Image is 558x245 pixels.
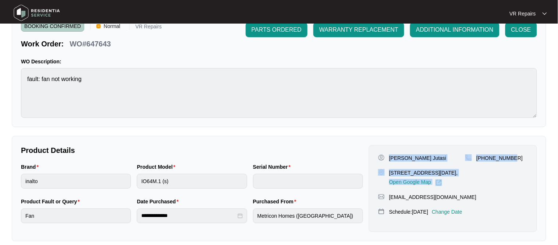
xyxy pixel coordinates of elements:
[313,22,404,37] button: WARRANTY REPLACEMENT
[378,154,385,161] img: user-pin
[21,68,537,118] textarea: fault: fan not working
[509,10,536,17] p: VR Repairs
[378,169,385,176] img: map-pin
[21,163,42,171] label: Brand
[319,25,398,34] span: WARRANTY REPLACEMENT
[253,209,363,223] input: Purchased From
[11,2,63,24] img: residentia service logo
[101,21,123,32] span: Normal
[21,174,131,189] input: Brand
[378,193,385,200] img: map-pin
[137,163,178,171] label: Product Model
[389,169,458,176] p: [STREET_ADDRESS][DATE],
[389,193,476,201] p: [EMAIL_ADDRESS][DOMAIN_NAME]
[253,174,363,189] input: Serial Number
[416,25,494,34] span: ADDITIONAL INFORMATION
[21,145,363,155] p: Product Details
[410,22,500,37] button: ADDITIONAL INFORMATION
[476,154,523,162] p: [PHONE_NUMBER]
[389,179,442,186] a: Open Google Map
[511,25,531,34] span: CLOSE
[21,39,64,49] p: Work Order:
[253,198,299,205] label: Purchased From
[389,208,428,216] p: Schedule: [DATE]
[432,208,462,216] p: Change Date
[21,209,131,223] input: Product Fault or Query
[436,179,442,186] img: Link-External
[543,12,547,15] img: dropdown arrow
[137,198,181,205] label: Date Purchased
[70,39,111,49] p: WO#647643
[137,174,247,189] input: Product Model
[465,154,472,161] img: map-pin
[141,212,236,220] input: Date Purchased
[389,154,447,162] p: [PERSON_NAME] Jutasi
[378,208,385,215] img: map-pin
[96,24,101,28] img: Vercel Logo
[21,21,84,32] span: BOOKING CONFIRMED
[505,22,537,37] button: CLOSE
[21,198,83,205] label: Product Fault or Query
[135,24,162,32] p: VR Repairs
[252,25,302,34] span: PARTS ORDERED
[246,22,308,37] button: PARTS ORDERED
[21,58,537,65] p: WO Description:
[253,163,294,171] label: Serial Number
